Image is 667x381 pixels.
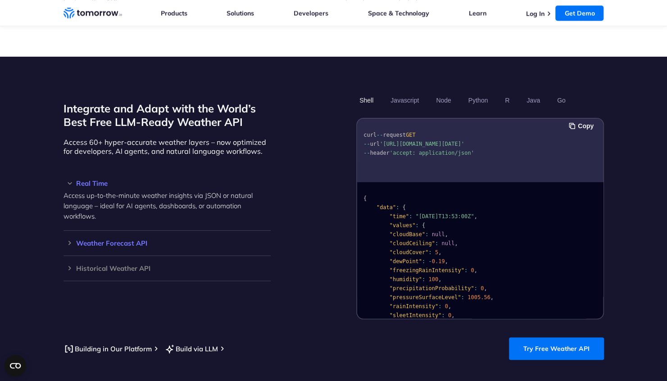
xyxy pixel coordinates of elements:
[441,312,445,318] span: :
[428,249,431,255] span: :
[509,337,604,360] a: Try Free Weather API
[433,93,454,108] button: Node
[474,285,477,291] span: :
[526,9,544,18] a: Log In
[523,93,543,108] button: Java
[448,312,451,318] span: 0
[64,102,271,129] h2: Integrate and Adapt with the World’s Best Free LLM-Ready Weather API
[387,93,422,108] button: Javascript
[445,258,448,264] span: ,
[389,222,415,229] span: "values"
[64,180,271,187] h3: Real Time
[415,222,418,229] span: :
[451,312,454,318] span: ,
[370,141,380,147] span: url
[383,132,406,138] span: request
[445,303,448,309] span: 0
[396,204,399,211] span: :
[435,240,438,247] span: :
[363,150,370,156] span: --
[64,138,271,156] p: Access 60+ hyper-accurate weather layers – now optimized for developers, AI agents, and natural l...
[64,240,271,247] h3: Weather Forecast API
[363,141,370,147] span: --
[356,93,377,108] button: Shell
[227,9,254,17] a: Solutions
[474,267,477,273] span: ,
[389,267,464,273] span: "freezingRainIntensity"
[425,231,428,238] span: :
[445,231,448,238] span: ,
[389,303,438,309] span: "rainIntensity"
[461,294,464,300] span: :
[370,150,389,156] span: header
[438,249,441,255] span: ,
[363,132,377,138] span: curl
[481,285,484,291] span: 0
[569,121,596,131] button: Copy
[431,258,445,264] span: 0.19
[464,267,467,273] span: :
[409,213,412,220] span: :
[389,150,474,156] span: 'accept: application/json'
[555,5,603,21] a: Get Demo
[441,240,454,247] span: null
[448,303,451,309] span: ,
[422,258,425,264] span: :
[422,276,425,282] span: :
[465,93,491,108] button: Python
[554,93,568,108] button: Go
[389,249,428,255] span: "cloudCover"
[376,132,382,138] span: --
[389,312,441,318] span: "sleetIntensity"
[389,231,425,238] span: "cloudBase"
[376,204,395,211] span: "data"
[389,285,474,291] span: "precipitationProbability"
[5,355,26,377] button: Open CMP widget
[431,231,445,238] span: null
[474,213,477,220] span: ,
[64,190,271,221] p: Access up-to-the-minute weather insights via JSON or natural language – ideal for AI agents, dash...
[484,285,487,291] span: ,
[422,222,425,229] span: {
[363,195,367,202] span: {
[389,258,422,264] span: "dewPoint"
[294,9,328,17] a: Developers
[438,303,441,309] span: :
[438,276,441,282] span: ,
[389,213,408,220] span: "time"
[428,276,438,282] span: 100
[64,265,271,272] h3: Historical Weather API
[368,9,429,17] a: Space & Technology
[454,240,458,247] span: ,
[467,294,490,300] span: 1005.56
[389,294,461,300] span: "pressureSurfaceLevel"
[469,9,486,17] a: Learn
[64,343,152,354] a: Building in Our Platform
[502,93,513,108] button: R
[428,258,431,264] span: -
[490,294,493,300] span: ,
[471,267,474,273] span: 0
[164,343,218,354] a: Build via LLM
[64,6,122,20] a: Home link
[389,240,435,247] span: "cloudCeiling"
[415,213,474,220] span: "[DATE]T13:53:00Z"
[161,9,187,17] a: Products
[380,141,464,147] span: '[URL][DOMAIN_NAME][DATE]'
[402,204,405,211] span: {
[389,276,422,282] span: "humidity"
[435,249,438,255] span: 5
[405,132,415,138] span: GET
